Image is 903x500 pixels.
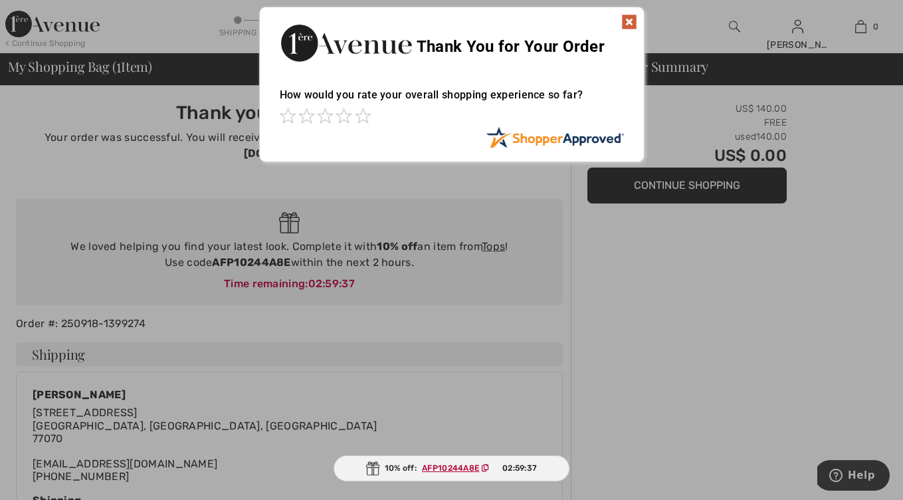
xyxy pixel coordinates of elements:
ins: AFP10244A8E [422,463,479,473]
img: x [621,14,637,30]
div: 10% off: [334,455,570,481]
img: Thank You for Your Order [280,21,413,65]
span: Help [31,9,58,21]
div: How would you rate your overall shopping experience so far? [280,75,624,126]
img: Gift.svg [366,461,379,475]
span: Thank You for Your Order [417,37,605,56]
span: 02:59:37 [502,462,537,474]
